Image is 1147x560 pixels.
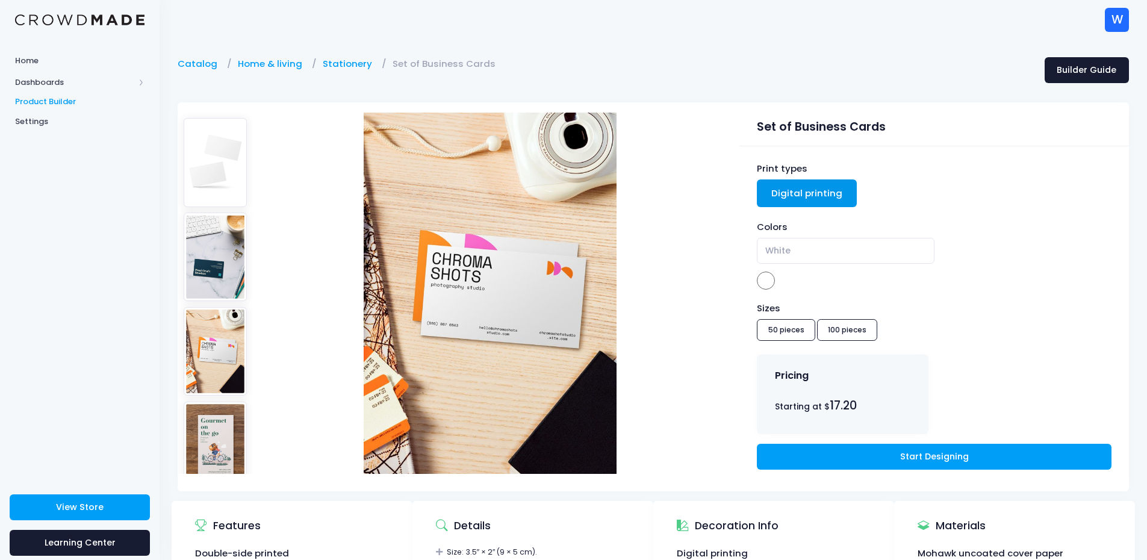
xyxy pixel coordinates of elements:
[775,370,809,382] h4: Pricing
[15,55,145,67] span: Home
[10,530,150,556] a: Learning Center
[1105,8,1129,32] div: W
[10,494,150,520] a: View Store
[757,444,1111,470] a: Start Designing
[918,509,986,543] div: Materials
[677,547,871,560] div: Digital printing
[757,162,1111,175] div: Print types
[830,397,857,414] span: 17.20
[178,57,223,70] a: Catalog
[436,509,491,543] div: Details
[45,537,116,549] span: Learning Center
[757,220,1111,234] div: Colors
[195,509,261,543] div: Features
[15,76,134,89] span: Dashboards
[15,96,145,108] span: Product Builder
[775,397,911,414] div: Starting at $
[195,547,389,560] div: Double-side printed
[436,547,630,558] div: Size: 3.5″ × 2″ (9 × 5 cm).
[15,116,145,128] span: Settings
[677,509,779,543] div: Decoration Info
[238,57,308,70] a: Home & living
[1045,57,1129,83] a: Builder Guide
[15,14,145,26] img: Logo
[757,179,857,207] a: Digital printing
[918,547,1111,560] div: Mohawk uncoated cover paper
[56,501,104,513] span: View Store
[393,57,502,70] a: Set of Business Cards
[757,113,1111,136] div: Set of Business Cards
[751,302,1026,315] div: Sizes
[323,57,378,70] a: Stationery
[757,238,934,264] span: White
[765,244,791,257] span: White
